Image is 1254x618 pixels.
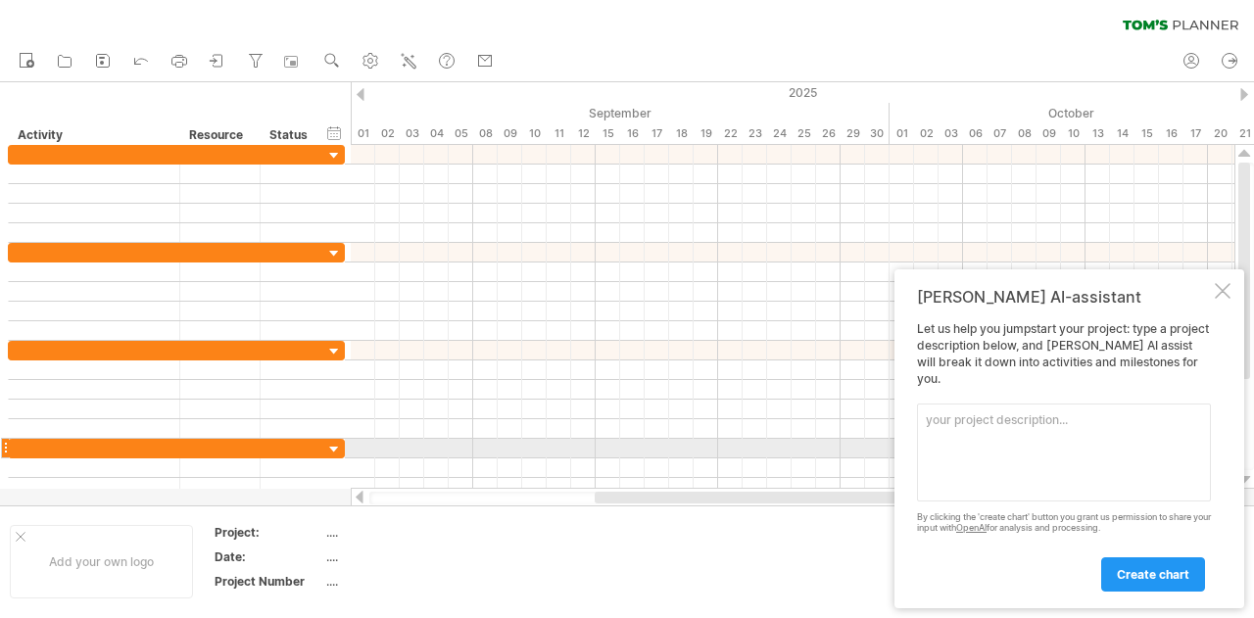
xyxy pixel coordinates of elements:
[1110,123,1134,144] div: Tuesday, 14 October 2025
[326,548,491,565] div: ....
[1061,123,1085,144] div: Friday, 10 October 2025
[694,123,718,144] div: Friday, 19 September 2025
[669,123,694,144] div: Thursday, 18 September 2025
[743,123,767,144] div: Tuesday, 23 September 2025
[351,103,890,123] div: September 2025
[988,123,1012,144] div: Tuesday, 7 October 2025
[1134,123,1159,144] div: Wednesday, 15 October 2025
[914,123,939,144] div: Thursday, 2 October 2025
[215,573,322,590] div: Project Number
[1117,567,1189,582] span: create chart
[1159,123,1183,144] div: Thursday, 16 October 2025
[963,123,988,144] div: Monday, 6 October 2025
[917,287,1211,307] div: [PERSON_NAME] AI-assistant
[424,123,449,144] div: Thursday, 4 September 2025
[351,123,375,144] div: Monday, 1 September 2025
[1208,123,1232,144] div: Monday, 20 October 2025
[522,123,547,144] div: Wednesday, 10 September 2025
[326,573,491,590] div: ....
[449,123,473,144] div: Friday, 5 September 2025
[917,321,1211,591] div: Let us help you jumpstart your project: type a project description below, and [PERSON_NAME] AI as...
[571,123,596,144] div: Friday, 12 September 2025
[939,123,963,144] div: Friday, 3 October 2025
[841,123,865,144] div: Monday, 29 September 2025
[816,123,841,144] div: Friday, 26 September 2025
[890,123,914,144] div: Wednesday, 1 October 2025
[326,524,491,541] div: ....
[189,125,249,145] div: Resource
[792,123,816,144] div: Thursday, 25 September 2025
[620,123,645,144] div: Tuesday, 16 September 2025
[865,123,890,144] div: Tuesday, 30 September 2025
[18,125,169,145] div: Activity
[269,125,313,145] div: Status
[956,522,987,533] a: OpenAI
[1085,123,1110,144] div: Monday, 13 October 2025
[1101,557,1205,592] a: create chart
[1012,123,1037,144] div: Wednesday, 8 October 2025
[473,123,498,144] div: Monday, 8 September 2025
[547,123,571,144] div: Thursday, 11 September 2025
[596,123,620,144] div: Monday, 15 September 2025
[917,512,1211,534] div: By clicking the 'create chart' button you grant us permission to share your input with for analys...
[767,123,792,144] div: Wednesday, 24 September 2025
[498,123,522,144] div: Tuesday, 9 September 2025
[1037,123,1061,144] div: Thursday, 9 October 2025
[645,123,669,144] div: Wednesday, 17 September 2025
[400,123,424,144] div: Wednesday, 3 September 2025
[375,123,400,144] div: Tuesday, 2 September 2025
[215,524,322,541] div: Project:
[215,548,322,565] div: Date:
[718,123,743,144] div: Monday, 22 September 2025
[10,525,193,598] div: Add your own logo
[1183,123,1208,144] div: Friday, 17 October 2025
